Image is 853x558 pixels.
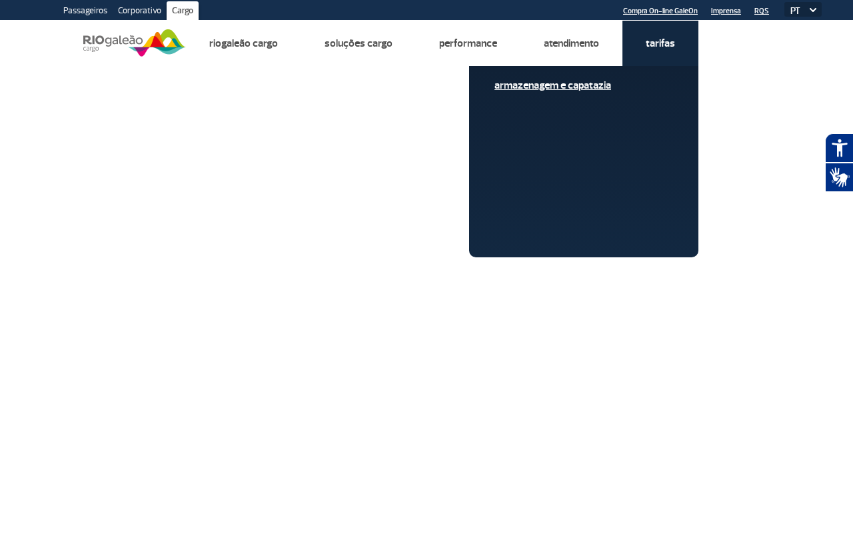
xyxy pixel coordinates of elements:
div: Plugin de acessibilidade da Hand Talk. [825,133,853,192]
a: Compra On-line GaleOn [623,7,698,15]
a: Riogaleão Cargo [209,37,278,50]
a: Cargo [167,1,199,23]
a: Corporativo [113,1,167,23]
a: RQS [754,7,769,15]
a: Armazenagem e Capatazia [494,78,673,93]
a: Passageiros [58,1,113,23]
button: Abrir tradutor de língua de sinais. [825,163,853,192]
a: Performance [439,37,497,50]
a: Soluções Cargo [325,37,393,50]
a: Tarifas [646,37,675,50]
a: Atendimento [544,37,599,50]
button: Abrir recursos assistivos. [825,133,853,163]
a: Imprensa [711,7,741,15]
